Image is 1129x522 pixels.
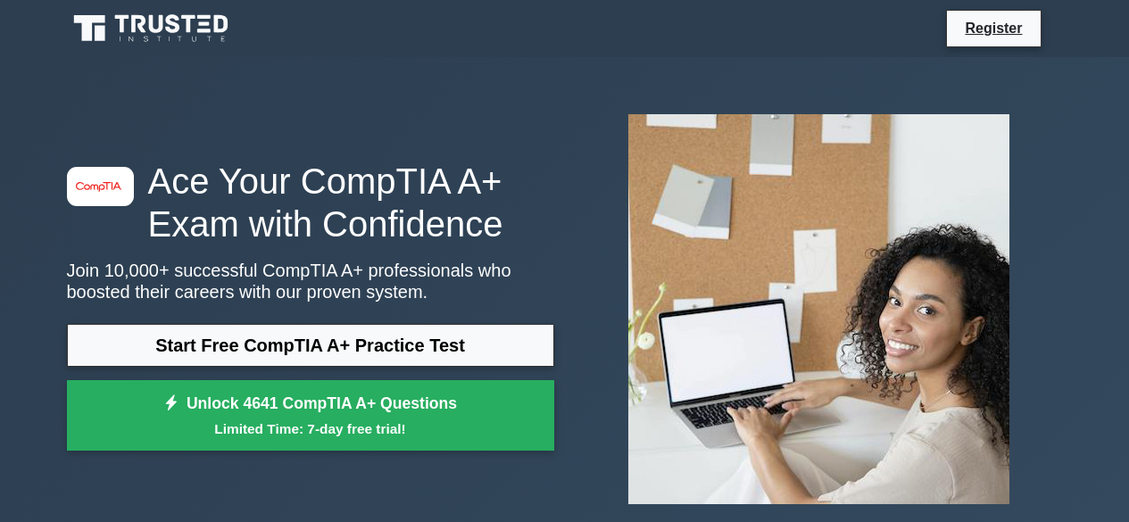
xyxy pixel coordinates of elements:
small: Limited Time: 7-day free trial! [89,418,532,439]
a: Unlock 4641 CompTIA A+ QuestionsLimited Time: 7-day free trial! [67,380,554,452]
a: Register [954,17,1033,39]
a: Start Free CompTIA A+ Practice Test [67,324,554,367]
p: Join 10,000+ successful CompTIA A+ professionals who boosted their careers with our proven system. [67,260,554,302]
h1: Ace Your CompTIA A+ Exam with Confidence [67,160,554,245]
